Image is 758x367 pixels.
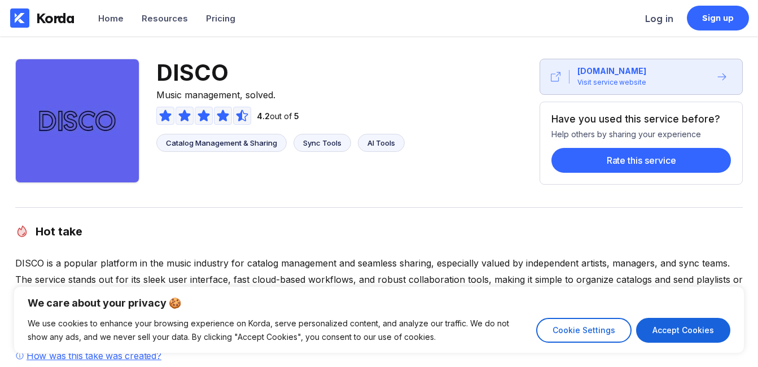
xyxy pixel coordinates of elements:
p: We care about your privacy 🍪 [28,296,730,310]
div: Pricing [206,13,235,24]
a: Sign up [687,6,749,30]
div: Have you used this service before? [551,113,725,125]
button: Cookie Settings [536,318,632,343]
span: DISCO [156,59,405,86]
div: Korda [36,10,75,27]
div: Rate this service [607,155,676,166]
div: Catalog Management & Sharing [166,138,277,147]
div: [DOMAIN_NAME] [577,65,646,77]
div: Sign up [702,12,734,24]
button: [DOMAIN_NAME]Visit service website [540,59,743,95]
a: AI Tools [358,134,405,152]
div: Home [98,13,124,24]
div: DISCO is a popular platform in the music industry for catalog management and seamless sharing, es... [15,255,743,337]
span: 5 [294,111,299,121]
div: out of [252,111,299,121]
h2: Hot take [29,225,82,238]
div: Log in [645,13,673,24]
p: We use cookies to enhance your browsing experience on Korda, serve personalized content, and anal... [28,317,528,344]
div: AI Tools [367,138,395,147]
div: Help others by sharing your experience [551,125,731,139]
a: Catalog Management & Sharing [156,134,287,152]
button: Accept Cookies [636,318,730,343]
img: DISCO [15,59,139,183]
a: Rate this service [551,139,731,173]
span: Music management, solved. [156,86,405,101]
div: Resources [142,13,188,24]
span: 4.2 [257,111,270,121]
a: Sync Tools [293,134,351,152]
div: Sync Tools [303,138,341,147]
div: Visit service website [577,77,646,88]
